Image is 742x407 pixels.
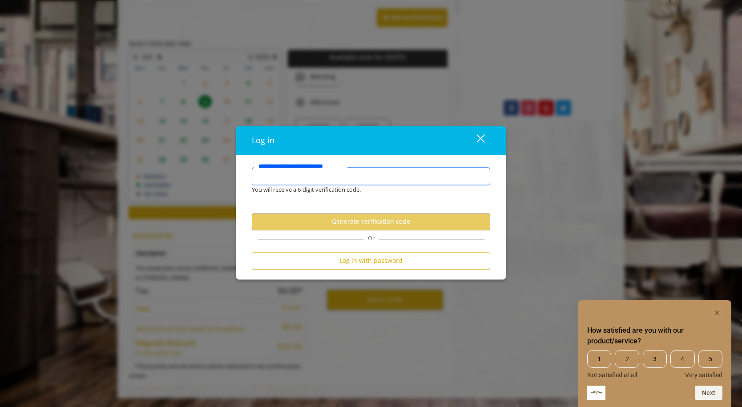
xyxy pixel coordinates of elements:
span: 2 [615,350,639,368]
h2: How satisfied are you with our product/service? Select an option from 1 to 5, with 1 being Not sa... [587,325,722,347]
button: Generate verification code [252,213,490,230]
span: Or [363,234,379,242]
button: Log in with password [252,252,490,270]
span: 3 [643,350,667,368]
span: 1 [587,350,611,368]
div: How satisfied are you with our product/service? Select an option from 1 to 5, with 1 being Not sa... [587,350,722,379]
span: 4 [670,350,694,368]
div: You will receive a 6-digit verification code. [245,185,484,194]
span: Not satisfied at all [587,371,637,379]
div: How satisfied are you with our product/service? Select an option from 1 to 5, with 1 being Not sa... [587,307,722,400]
span: Very satisfied [685,371,722,379]
button: Next question [695,386,722,400]
div: close dialog [466,134,484,147]
span: Log in [252,135,274,145]
button: Hide survey [712,307,722,318]
span: 5 [698,350,722,368]
button: close dialog [460,131,490,149]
